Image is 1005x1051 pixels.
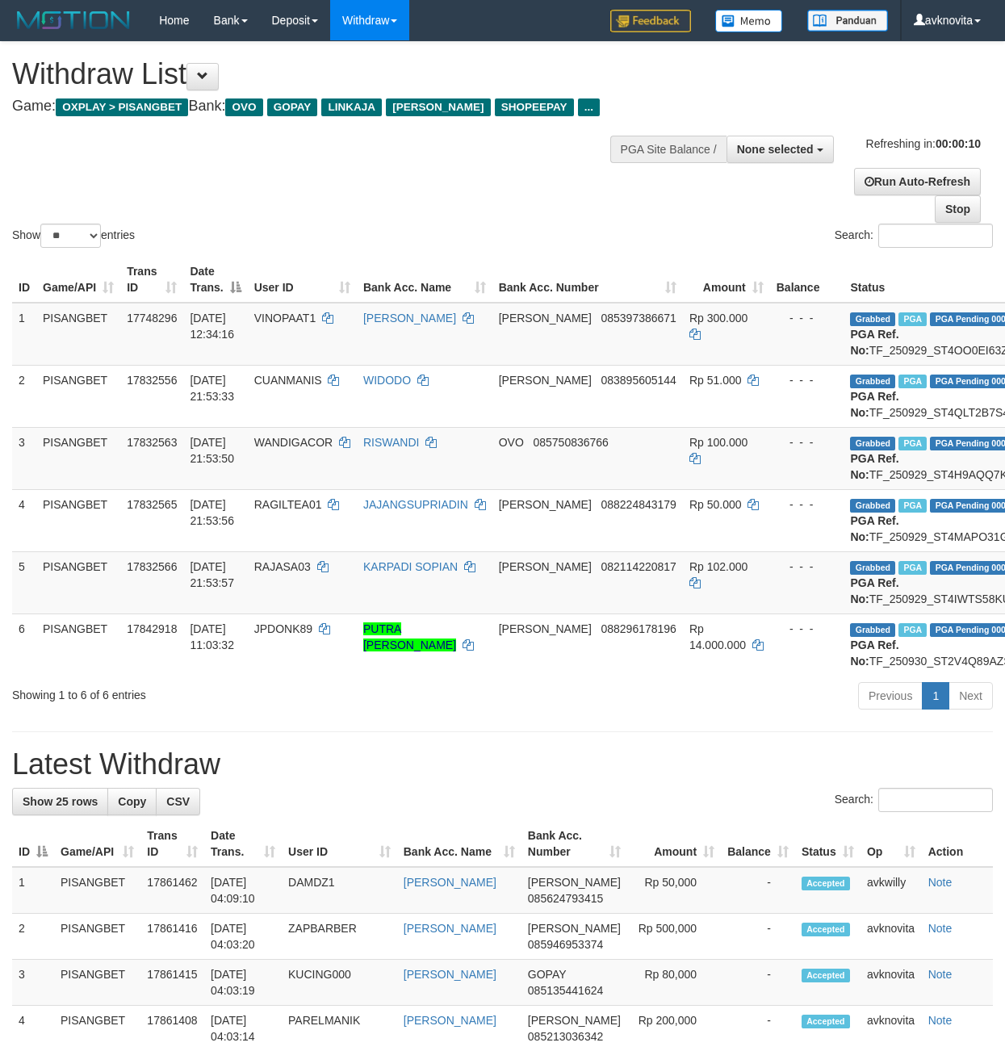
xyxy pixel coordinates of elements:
[190,498,234,527] span: [DATE] 21:53:56
[721,914,795,960] td: -
[404,876,496,889] a: [PERSON_NAME]
[254,498,322,511] span: RAGILTEA01
[627,867,721,914] td: Rp 50,000
[254,312,316,325] span: VINOPAAT1
[204,960,282,1006] td: [DATE] 04:03:19
[835,224,993,248] label: Search:
[802,969,850,982] span: Accepted
[850,499,895,513] span: Grabbed
[183,257,247,303] th: Date Trans.: activate to sort column descending
[225,98,262,116] span: OVO
[528,1030,603,1043] span: Copy 085213036342 to clipboard
[689,498,742,511] span: Rp 50.000
[802,877,850,890] span: Accepted
[12,98,654,115] h4: Game: Bank:
[807,10,888,31] img: panduan.png
[922,821,993,867] th: Action
[928,1014,953,1027] a: Note
[282,821,397,867] th: User ID: activate to sort column ascending
[601,312,676,325] span: Copy 085397386671 to clipboard
[802,1015,850,1028] span: Accepted
[689,312,747,325] span: Rp 300.000
[861,960,922,1006] td: avknovita
[721,960,795,1006] td: -
[190,374,234,403] span: [DATE] 21:53:33
[727,136,834,163] button: None selected
[528,876,621,889] span: [PERSON_NAME]
[127,312,177,325] span: 17748296
[850,514,898,543] b: PGA Ref. No:
[12,8,135,32] img: MOTION_logo.png
[499,436,524,449] span: OVO
[321,98,382,116] span: LINKAJA
[689,560,747,573] span: Rp 102.000
[190,312,234,341] span: [DATE] 12:34:16
[850,623,895,637] span: Grabbed
[12,788,108,815] a: Show 25 rows
[689,374,742,387] span: Rp 51.000
[363,560,458,573] a: KARPADI SOPIAN
[928,968,953,981] a: Note
[495,98,574,116] span: SHOPEEPAY
[850,375,895,388] span: Grabbed
[363,312,456,325] a: [PERSON_NAME]
[54,821,140,867] th: Game/API: activate to sort column ascending
[267,98,318,116] span: GOPAY
[898,437,927,450] span: Marked by avknovia
[12,867,54,914] td: 1
[492,257,683,303] th: Bank Acc. Number: activate to sort column ascending
[127,374,177,387] span: 17832556
[363,622,456,651] a: PUTRA [PERSON_NAME]
[878,788,993,812] input: Search:
[12,748,993,781] h1: Latest Withdraw
[282,867,397,914] td: DAMDZ1
[12,427,36,489] td: 3
[721,821,795,867] th: Balance: activate to sort column ascending
[156,788,200,815] a: CSV
[850,328,898,357] b: PGA Ref. No:
[898,312,927,326] span: Marked by avkyakub
[404,968,496,981] a: [PERSON_NAME]
[835,788,993,812] label: Search:
[898,623,927,637] span: Marked by avkvina
[850,576,898,605] b: PGA Ref. No:
[140,821,204,867] th: Trans ID: activate to sort column ascending
[12,914,54,960] td: 2
[254,622,312,635] span: JPDONK89
[850,312,895,326] span: Grabbed
[127,560,177,573] span: 17832566
[737,143,814,156] span: None selected
[282,914,397,960] td: ZAPBARBER
[54,867,140,914] td: PISANGBET
[54,914,140,960] td: PISANGBET
[363,436,419,449] a: RISWANDI
[254,436,333,449] span: WANDIGACOR
[12,257,36,303] th: ID
[935,195,981,223] a: Stop
[36,613,120,676] td: PISANGBET
[499,560,592,573] span: [PERSON_NAME]
[777,559,838,575] div: - - -
[898,561,927,575] span: Marked by avknovia
[528,968,566,981] span: GOPAY
[922,682,949,710] a: 1
[777,310,838,326] div: - - -
[12,551,36,613] td: 5
[528,892,603,905] span: Copy 085624793415 to clipboard
[12,821,54,867] th: ID: activate to sort column descending
[715,10,783,32] img: Button%20Memo.svg
[107,788,157,815] a: Copy
[533,436,608,449] span: Copy 085750836766 to clipboard
[127,498,177,511] span: 17832565
[140,960,204,1006] td: 17861415
[36,551,120,613] td: PISANGBET
[386,98,490,116] span: [PERSON_NAME]
[36,427,120,489] td: PISANGBET
[204,914,282,960] td: [DATE] 04:03:20
[601,622,676,635] span: Copy 088296178196 to clipboard
[118,795,146,808] span: Copy
[404,1014,496,1027] a: [PERSON_NAME]
[948,682,993,710] a: Next
[40,224,101,248] select: Showentries
[12,303,36,366] td: 1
